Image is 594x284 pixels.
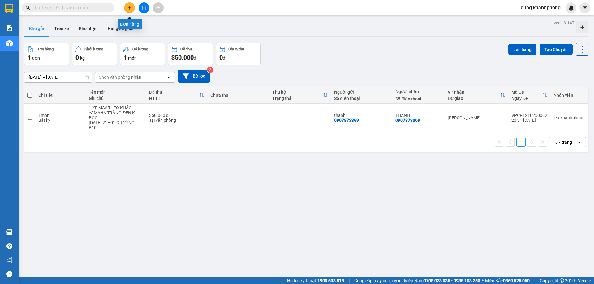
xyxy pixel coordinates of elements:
span: đ [223,56,225,61]
button: aim [153,2,164,13]
button: Đã thu350.000đ [168,43,213,65]
div: Trạng thái [272,96,323,101]
span: | [534,277,535,284]
strong: 1900 633 818 [317,278,344,283]
div: ver 1.8.147 [554,19,575,26]
strong: 0708 023 035 - 0935 103 250 [424,278,480,283]
span: message [6,271,12,277]
div: THÀNH [395,113,441,118]
th: Toggle SortBy [508,87,550,104]
span: aim [156,6,160,10]
button: Lên hàng [508,44,536,55]
div: 0907873369 [334,118,359,123]
span: dung.khanhphong [516,4,566,11]
div: ĐC giao [448,96,500,101]
img: warehouse-icon [6,229,13,235]
input: Select a date range. [24,72,92,82]
div: Người gửi [334,90,389,95]
div: Số điện thoại [334,96,389,101]
button: Trên xe [49,21,74,36]
div: Tạo kho hàng mới [576,21,588,33]
div: Mã GD [511,90,542,95]
button: Kho gửi [24,21,49,36]
button: Tạo Chuyến [540,44,573,55]
div: Chọn văn phòng nhận [99,74,141,80]
svg: open [166,75,171,80]
img: solution-icon [6,25,13,31]
div: Chưa thu [228,47,244,51]
button: caret-down [579,2,590,13]
span: copyright [560,278,564,283]
div: 1 XE MÁY THEO KHÁCH YAMAHA TRẮNG ĐEN K BỌC [89,105,143,120]
div: 20:31 [DATE] [511,118,547,123]
span: plus [127,6,132,10]
span: search [26,6,30,10]
span: 350.000 [171,54,194,61]
sup: 2 [207,67,213,73]
div: Đơn hàng [37,47,54,51]
span: Cung cấp máy in - giấy in: [354,277,402,284]
div: Bất kỳ [38,118,83,123]
span: Miền Nam [404,277,480,284]
div: 12/10 21H01 GIƯỜNG B10 [89,120,143,130]
div: Đã thu [180,47,192,51]
button: 1 [516,138,526,147]
span: question-circle [6,243,12,249]
span: 1 [28,54,31,61]
strong: 0369 525 060 [503,278,530,283]
div: Đơn hàng [118,19,142,29]
div: Số lượng [132,47,148,51]
span: Hỗ trợ kỹ thuật: [287,277,344,284]
img: warehouse-icon [6,40,13,47]
img: icon-new-feature [568,5,574,11]
div: thành [334,113,389,118]
div: Khối lượng [84,47,103,51]
div: Chưa thu [210,93,266,98]
div: Nhân viên [553,93,585,98]
th: Toggle SortBy [146,87,207,104]
img: logo-vxr [5,4,13,13]
span: kg [80,56,85,61]
div: Tại văn phòng [149,118,204,123]
svg: open [577,140,582,145]
div: [PERSON_NAME] [448,115,505,120]
button: plus [124,2,135,13]
button: Khối lượng0kg [72,43,117,65]
button: Bộ lọc [178,70,210,83]
input: Tìm tên, số ĐT hoặc mã đơn [34,4,107,11]
div: Người nhận [395,89,441,94]
span: món [128,56,137,61]
div: VPCR1210250002 [511,113,547,118]
div: Tên món [89,90,143,95]
span: caret-down [582,5,588,11]
button: Chưa thu0đ [216,43,261,65]
div: 350.000 đ [149,113,204,118]
span: Miền Bắc [485,277,530,284]
button: Hàng đã giao [103,21,139,36]
div: Đã thu [149,90,199,95]
span: đơn [32,56,40,61]
th: Toggle SortBy [445,87,508,104]
div: 1 món [38,113,83,118]
span: notification [6,257,12,263]
div: len.khanhphong [553,115,585,120]
div: Chi tiết [38,93,83,98]
div: VP nhận [448,90,500,95]
button: file-add [139,2,149,13]
span: 0 [219,54,223,61]
div: 0907873369 [395,118,420,123]
button: Kho nhận [74,21,103,36]
div: 10 / trang [553,139,572,145]
div: Thu hộ [272,90,323,95]
div: HTTT [149,96,199,101]
span: 0 [75,54,79,61]
span: đ [194,56,196,61]
button: Số lượng1món [120,43,165,65]
span: 1 [123,54,127,61]
button: Đơn hàng1đơn [24,43,69,65]
th: Toggle SortBy [269,87,331,104]
div: Số điện thoại [395,96,441,101]
div: Ngày ĐH [511,96,542,101]
span: ⚪️ [482,279,484,282]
